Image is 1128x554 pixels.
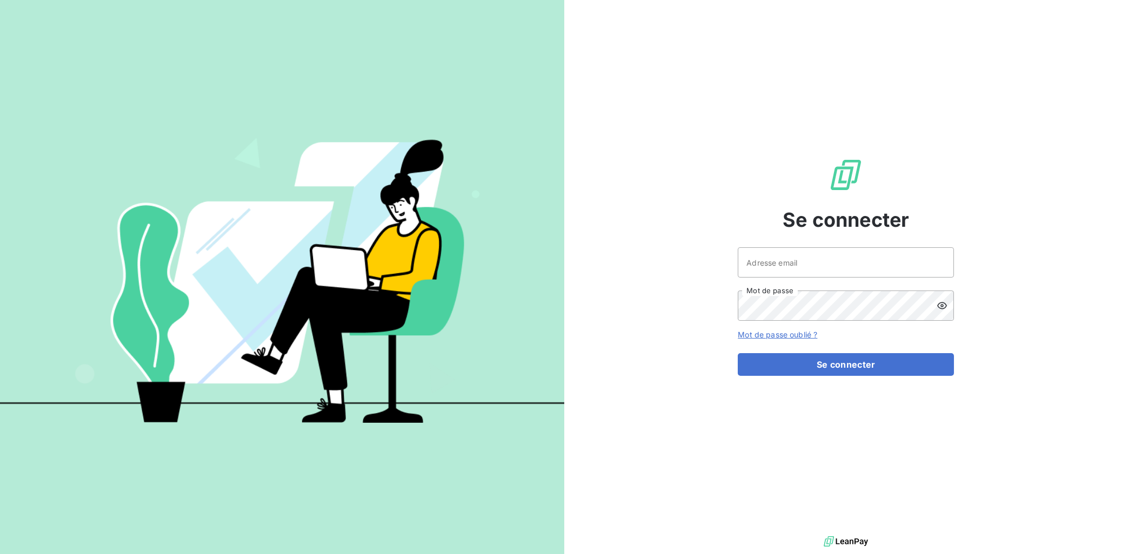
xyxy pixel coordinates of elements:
[738,247,954,278] input: placeholder
[829,158,863,192] img: Logo LeanPay
[738,330,817,339] a: Mot de passe oublié ?
[824,533,868,550] img: logo
[783,205,909,234] span: Se connecter
[738,353,954,376] button: Se connecter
